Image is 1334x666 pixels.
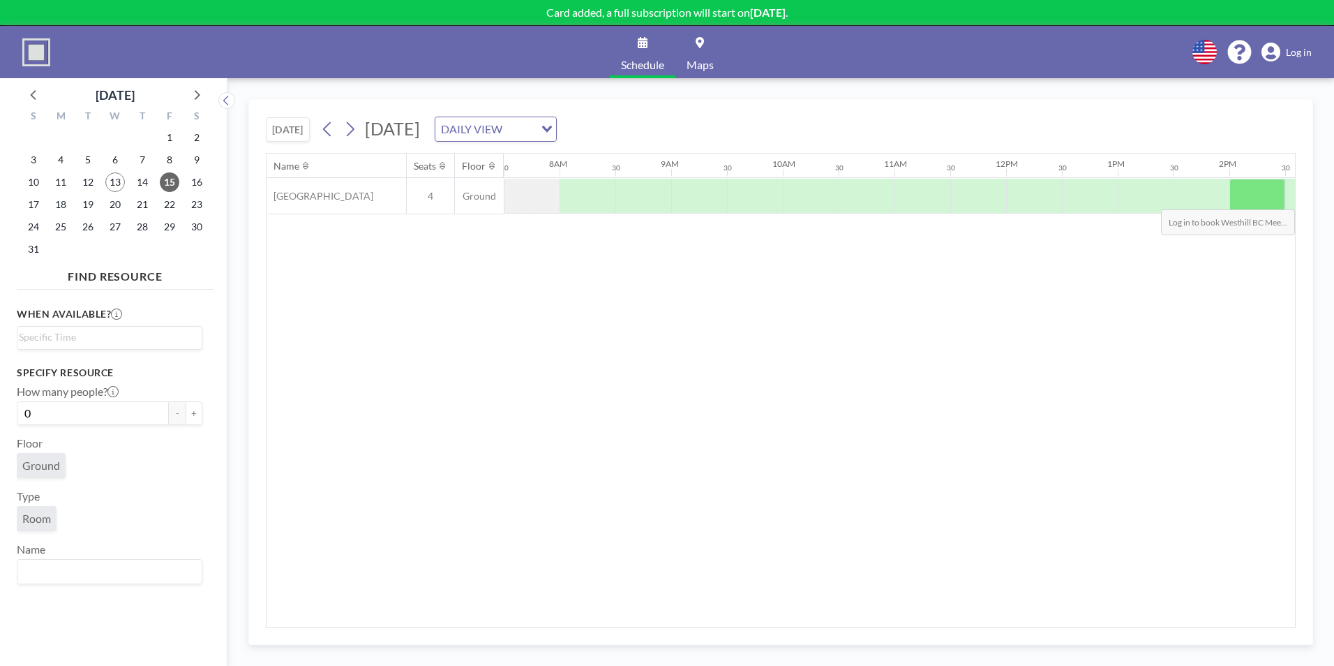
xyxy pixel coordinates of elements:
[17,327,202,348] div: Search for option
[17,436,43,450] label: Floor
[24,239,43,259] span: Sunday, August 31, 2025
[75,108,102,126] div: T
[1058,163,1067,172] div: 30
[105,217,125,237] span: Wednesday, August 27, 2025
[661,158,679,169] div: 9AM
[133,217,152,237] span: Thursday, August 28, 2025
[20,108,47,126] div: S
[1286,46,1312,59] span: Log in
[267,190,373,202] span: [GEOGRAPHIC_DATA]
[455,190,504,202] span: Ground
[1261,43,1312,62] a: Log in
[1282,163,1290,172] div: 30
[365,118,420,139] span: [DATE]
[621,59,664,71] span: Schedule
[51,195,70,214] span: Monday, August 18, 2025
[51,150,70,170] span: Monday, August 4, 2025
[133,172,152,192] span: Thursday, August 14, 2025
[156,108,183,126] div: F
[19,330,194,345] input: Search for option
[996,158,1018,169] div: 12PM
[612,163,620,172] div: 30
[549,158,567,169] div: 8AM
[19,563,194,581] input: Search for option
[884,158,907,169] div: 11AM
[462,160,486,172] div: Floor
[24,195,43,214] span: Sunday, August 17, 2025
[1161,209,1295,235] span: Log in to book Westhill BC Mee...
[500,163,509,172] div: 30
[47,108,75,126] div: M
[1219,158,1236,169] div: 2PM
[78,217,98,237] span: Tuesday, August 26, 2025
[772,158,795,169] div: 10AM
[24,217,43,237] span: Sunday, August 24, 2025
[133,150,152,170] span: Thursday, August 7, 2025
[22,512,51,526] span: Room
[22,38,50,66] img: organization-logo
[22,459,60,473] span: Ground
[187,172,207,192] span: Saturday, August 16, 2025
[24,172,43,192] span: Sunday, August 10, 2025
[102,108,129,126] div: W
[1170,163,1178,172] div: 30
[133,195,152,214] span: Thursday, August 21, 2025
[187,195,207,214] span: Saturday, August 23, 2025
[24,150,43,170] span: Sunday, August 3, 2025
[186,401,202,425] button: +
[183,108,210,126] div: S
[435,117,556,141] div: Search for option
[414,160,436,172] div: Seats
[724,163,732,172] div: 30
[187,150,207,170] span: Saturday, August 9, 2025
[17,489,40,503] label: Type
[17,560,202,584] div: Search for option
[438,120,505,138] span: DAILY VIEW
[17,367,202,379] h3: Specify resource
[835,163,844,172] div: 30
[750,6,786,19] b: [DATE]
[160,150,179,170] span: Friday, August 8, 2025
[51,217,70,237] span: Monday, August 25, 2025
[160,217,179,237] span: Friday, August 29, 2025
[51,172,70,192] span: Monday, August 11, 2025
[78,195,98,214] span: Tuesday, August 19, 2025
[105,150,125,170] span: Wednesday, August 6, 2025
[96,85,135,105] div: [DATE]
[78,150,98,170] span: Tuesday, August 5, 2025
[610,26,675,78] a: Schedule
[78,172,98,192] span: Tuesday, August 12, 2025
[17,264,213,283] h4: FIND RESOURCE
[169,401,186,425] button: -
[675,26,725,78] a: Maps
[160,128,179,147] span: Friday, August 1, 2025
[187,217,207,237] span: Saturday, August 30, 2025
[266,117,310,142] button: [DATE]
[507,120,533,138] input: Search for option
[687,59,714,71] span: Maps
[17,542,45,556] label: Name
[160,195,179,214] span: Friday, August 22, 2025
[105,195,125,214] span: Wednesday, August 20, 2025
[1107,158,1125,169] div: 1PM
[407,190,454,202] span: 4
[273,160,299,172] div: Name
[160,172,179,192] span: Friday, August 15, 2025
[187,128,207,147] span: Saturday, August 2, 2025
[17,385,119,399] label: How many people?
[128,108,156,126] div: T
[105,172,125,192] span: Wednesday, August 13, 2025
[947,163,955,172] div: 30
